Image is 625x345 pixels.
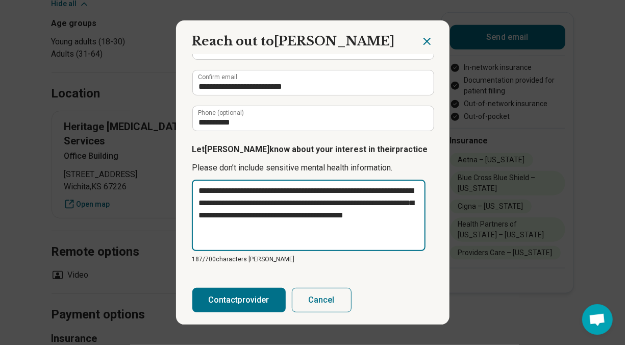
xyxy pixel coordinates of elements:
[192,255,433,264] p: 187/ 700 characters [PERSON_NAME]
[198,74,238,80] label: Confirm email
[192,34,395,48] span: Reach out to [PERSON_NAME]
[192,288,286,312] button: Contactprovider
[292,288,352,312] button: Cancel
[198,110,244,116] label: Phone (optional)
[192,162,433,174] p: Please don’t include sensitive mental health information.
[421,35,433,47] button: Close dialog
[192,143,433,156] p: Let [PERSON_NAME] know about your interest in their practice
